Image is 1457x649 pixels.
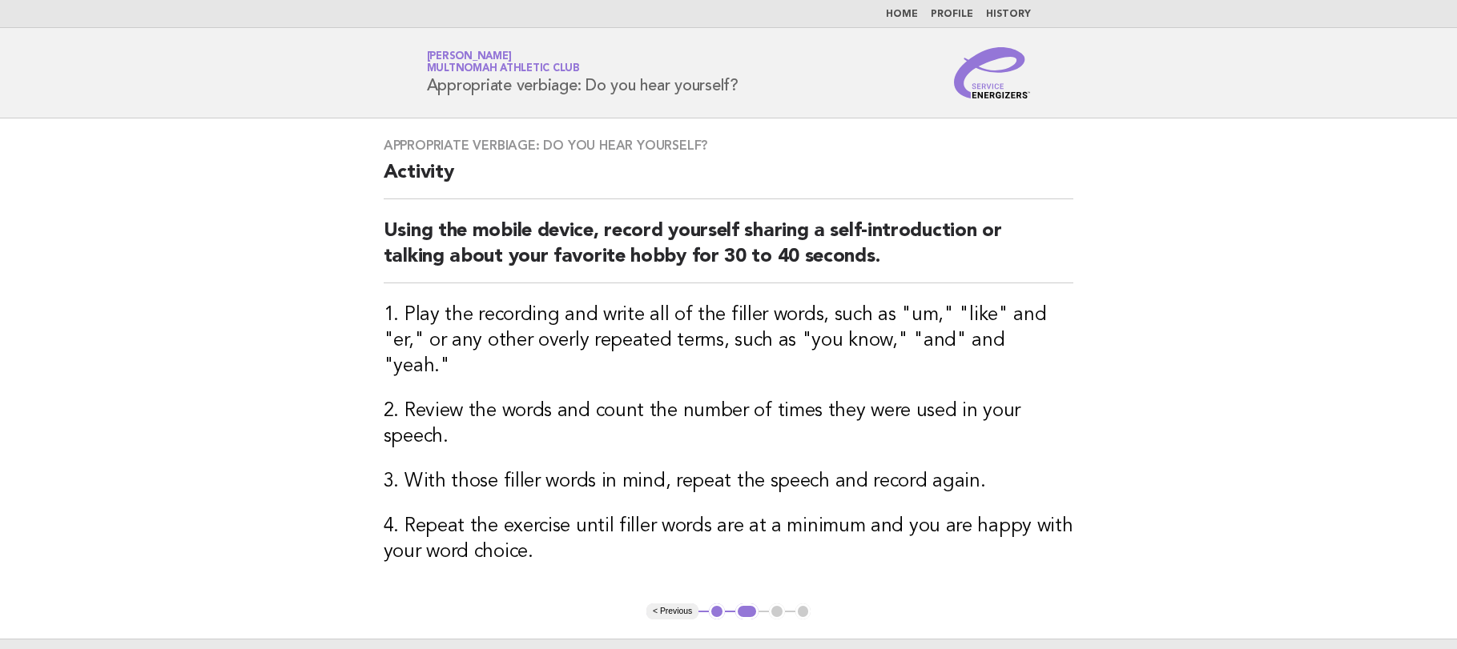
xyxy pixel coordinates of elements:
h3: 1. Play the recording and write all of the filler words, such as "um," "like" and "er," or any ot... [384,302,1074,379]
a: Home [886,10,918,19]
h3: 3. With those filler words in mind, repeat the speech and record again. [384,469,1074,495]
h2: Activity [384,160,1074,199]
a: [PERSON_NAME]Multnomah Athletic Club [427,51,580,74]
h3: 4. Repeat the exercise until filler words are at a minimum and you are happy with your word choice. [384,514,1074,565]
button: 1 [709,603,725,619]
button: < Previous [646,603,698,619]
a: Profile [931,10,973,19]
button: 2 [735,603,759,619]
a: History [986,10,1031,19]
img: Service Energizers [954,47,1031,98]
h1: Appropriate verbiage: Do you hear yourself? [427,52,739,94]
h2: Using the mobile device, record yourself sharing a self-introduction or talking about your favori... [384,218,1074,283]
h3: Appropriate verbiage: Do you hear yourself? [384,138,1074,154]
h3: 2. Review the words and count the number of times they were used in your speech. [384,399,1074,450]
span: Multnomah Athletic Club [427,64,580,74]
